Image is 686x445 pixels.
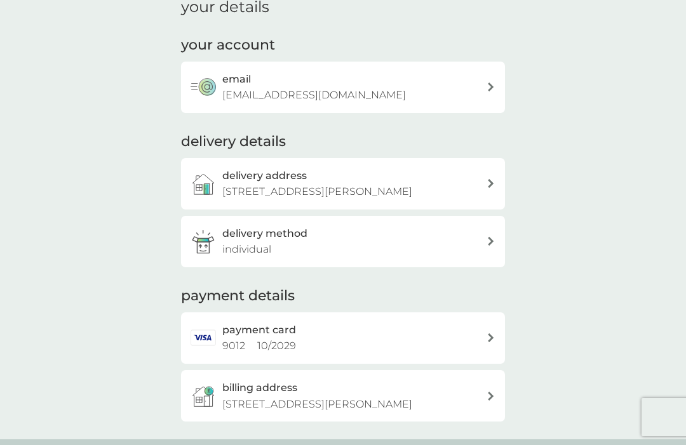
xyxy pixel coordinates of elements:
[222,380,297,396] h3: billing address
[222,168,307,184] h3: delivery address
[181,62,505,113] button: email[EMAIL_ADDRESS][DOMAIN_NAME]
[181,158,505,209] a: delivery address[STREET_ADDRESS][PERSON_NAME]
[222,396,412,413] p: [STREET_ADDRESS][PERSON_NAME]
[181,36,275,55] h2: your account
[181,370,505,422] button: billing address[STREET_ADDRESS][PERSON_NAME]
[181,312,505,364] a: payment card9012 10/2029
[222,87,406,103] p: [EMAIL_ADDRESS][DOMAIN_NAME]
[222,225,307,242] h3: delivery method
[222,322,296,338] h2: payment card
[222,183,412,200] p: [STREET_ADDRESS][PERSON_NAME]
[222,241,271,258] p: individual
[222,71,251,88] h3: email
[181,216,505,267] a: delivery methodindividual
[181,286,295,306] h2: payment details
[181,132,286,152] h2: delivery details
[222,340,245,352] span: 9012
[257,340,296,352] span: 10 / 2029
